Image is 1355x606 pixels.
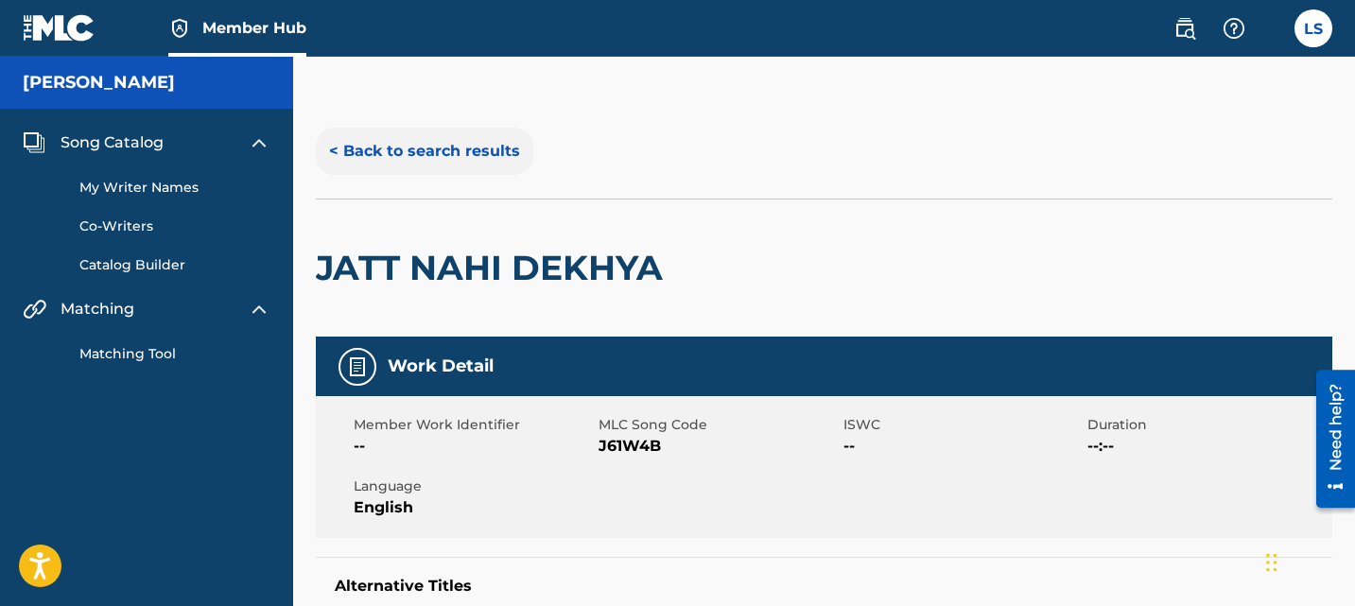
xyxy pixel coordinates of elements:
span: English [354,496,594,519]
a: Public Search [1166,9,1204,47]
a: My Writer Names [79,178,270,198]
h5: Alternative Titles [335,577,1313,596]
img: expand [248,298,270,320]
a: Catalog Builder [79,255,270,275]
div: Drag [1266,534,1277,591]
img: search [1173,17,1196,40]
iframe: Chat Widget [1260,515,1355,606]
a: Matching Tool [79,344,270,364]
span: ISWC [843,415,1084,435]
a: Co-Writers [79,216,270,236]
h5: NAVDEEP SINGH [23,72,175,94]
span: --:-- [1087,435,1328,458]
h2: JATT NAHI DEKHYA [316,247,672,289]
span: Duration [1087,415,1328,435]
img: Song Catalog [23,131,45,154]
button: < Back to search results [316,128,533,175]
iframe: Resource Center [1302,362,1355,514]
img: expand [248,131,270,154]
span: MLC Song Code [599,415,839,435]
img: Top Rightsholder [168,17,191,40]
img: Matching [23,298,46,320]
span: Language [354,476,594,496]
div: Help [1215,9,1253,47]
img: MLC Logo [23,14,96,42]
span: Song Catalog [61,131,164,154]
span: -- [843,435,1084,458]
span: Member Work Identifier [354,415,594,435]
span: J61W4B [599,435,839,458]
img: Work Detail [346,355,369,378]
span: Matching [61,298,134,320]
div: Notifications [1264,19,1283,38]
span: Member Hub [202,17,306,39]
div: User Menu [1294,9,1332,47]
h5: Work Detail [388,355,494,377]
span: -- [354,435,594,458]
a: Song CatalogSong Catalog [23,131,164,154]
img: help [1223,17,1245,40]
